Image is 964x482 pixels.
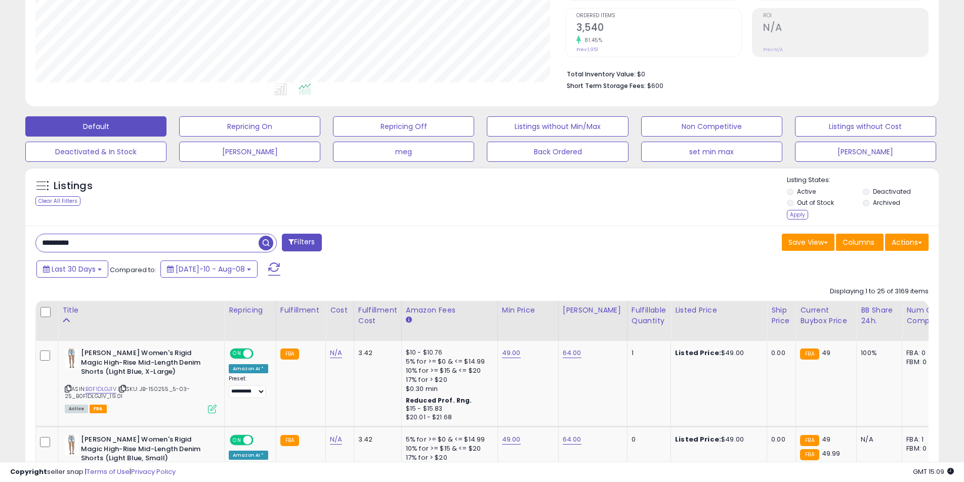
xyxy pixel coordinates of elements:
div: FBA: 1 [906,435,940,444]
div: $49.00 [675,435,759,444]
span: Compared to: [110,265,156,275]
b: [PERSON_NAME] Women's Rigid Magic High-Rise Mid-Length Denim Shorts (Light Blue, Small) [81,435,204,466]
label: Deactivated [873,187,911,196]
h2: 3,540 [576,22,741,35]
div: $49.00 [675,348,759,358]
div: 100% [861,348,894,358]
span: OFF [252,436,268,445]
div: Title [62,305,220,316]
button: Columns [836,234,884,251]
div: Apply [787,210,808,220]
button: Filters [282,234,321,251]
div: [PERSON_NAME] [563,305,623,316]
button: set min max [641,142,782,162]
div: Num of Comp. [906,305,943,326]
a: Terms of Use [87,467,130,476]
div: 1 [632,348,663,358]
div: seller snap | | [10,467,176,477]
div: Listed Price [675,305,763,316]
div: 17% for > $20 [406,375,490,384]
div: Displaying 1 to 25 of 3169 items [830,287,929,296]
div: $0.30 min [406,384,490,393]
div: Cost [330,305,350,316]
span: 49.99 [822,449,841,458]
strong: Copyright [10,467,47,476]
button: [PERSON_NAME] [795,142,936,162]
a: 49.00 [502,434,521,445]
button: Deactivated & In Stock [25,142,166,162]
button: Listings without Min/Max [487,116,628,137]
span: Last 30 Days [52,264,96,274]
div: Amazon Fees [406,305,493,316]
button: Save View [782,234,834,251]
div: $10 - $10.76 [406,348,490,357]
div: 5% for >= $0 & <= $14.99 [406,357,490,366]
span: ON [231,436,243,445]
span: Ordered Items [576,13,741,19]
small: FBA [800,348,819,360]
div: FBM: 0 [906,358,940,367]
button: Back Ordered [487,142,628,162]
div: Fulfillment Cost [358,305,397,326]
div: Amazon AI * [229,451,268,460]
span: 2025-09-8 15:09 GMT [913,467,954,476]
button: [DATE]-10 - Aug-08 [160,260,258,278]
b: Listed Price: [675,348,721,358]
small: FBA [280,435,299,446]
button: Last 30 Days [36,260,108,278]
span: $600 [647,81,663,91]
label: Active [797,187,816,196]
a: 64.00 [563,434,581,445]
span: OFF [252,349,268,358]
img: 31Uju4cc1-L._SL40_.jpg [65,435,78,455]
span: Columns [843,237,874,247]
div: Fulfillment [280,305,321,316]
button: meg [333,142,474,162]
a: B0F1DLGJ1V [86,385,116,393]
button: Default [25,116,166,137]
a: 64.00 [563,348,581,358]
div: Amazon AI * [229,364,268,373]
small: 81.45% [581,36,602,44]
span: | SKU: JB-150255_5-03-25_B0F1DLGJ1V_19.01 [65,385,190,400]
div: Fulfillable Quantity [632,305,666,326]
small: Prev: 1,951 [576,47,598,53]
button: Actions [885,234,929,251]
li: $0 [567,67,921,79]
div: 0.00 [771,348,788,358]
div: BB Share 24h. [861,305,898,326]
span: ROI [763,13,928,19]
span: 49 [822,434,830,444]
div: 10% for >= $15 & <= $20 [406,366,490,375]
h2: N/A [763,22,928,35]
div: ASIN: [65,348,217,412]
div: Clear All Filters [35,196,80,206]
small: FBA [280,348,299,360]
button: Non Competitive [641,116,782,137]
a: N/A [330,434,342,445]
div: FBA: 0 [906,348,940,358]
div: 0.00 [771,435,788,444]
div: $15 - $15.83 [406,405,490,413]
button: Repricing On [179,116,320,137]
span: [DATE]-10 - Aug-08 [176,264,245,274]
div: 10% for >= $15 & <= $20 [406,444,490,453]
small: FBA [800,449,819,460]
b: Listed Price: [675,434,721,444]
b: [PERSON_NAME] Women's Rigid Magic High-Rise Mid-Length Denim Shorts (Light Blue, X-Large) [81,348,204,379]
div: Min Price [502,305,554,316]
small: FBA [800,435,819,446]
div: 3.42 [358,348,394,358]
small: Prev: N/A [763,47,783,53]
div: 3.42 [358,435,394,444]
a: 49.00 [502,348,521,358]
div: Repricing [229,305,272,316]
b: Reduced Prof. Rng. [406,396,472,405]
div: Current Buybox Price [800,305,852,326]
b: Short Term Storage Fees: [567,81,646,90]
div: 0 [632,435,663,444]
label: Out of Stock [797,198,834,207]
img: 31Uju4cc1-L._SL40_.jpg [65,348,78,369]
h5: Listings [54,179,93,193]
p: Listing States: [787,176,939,185]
